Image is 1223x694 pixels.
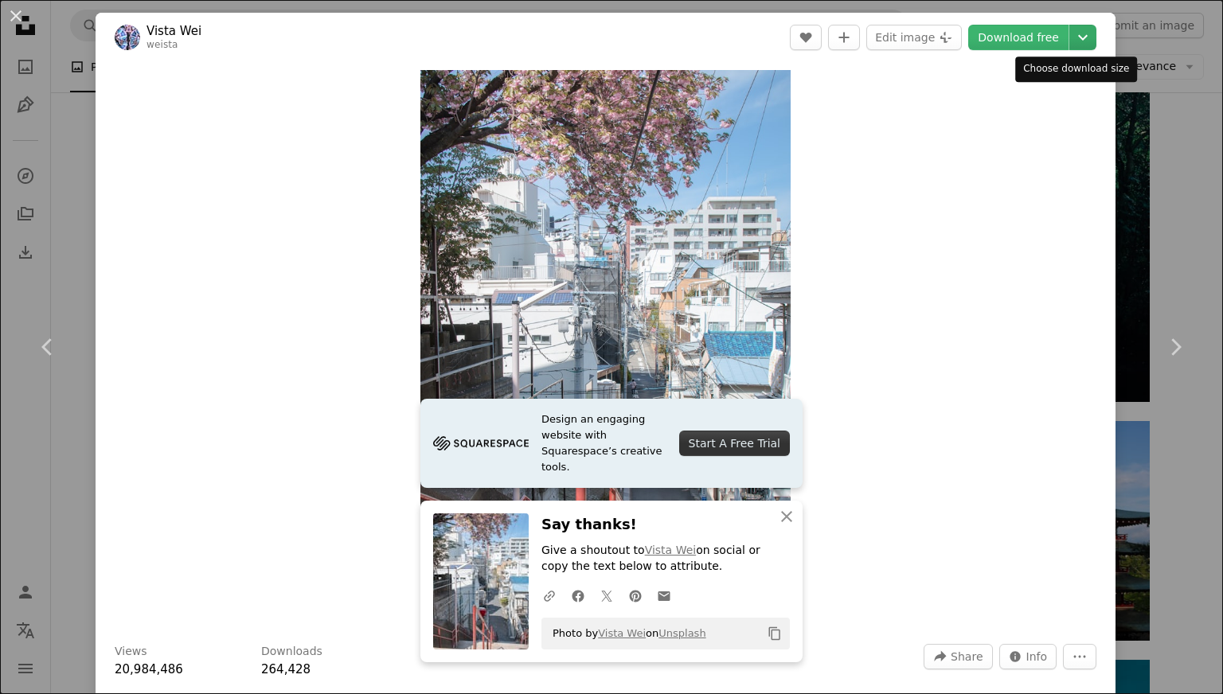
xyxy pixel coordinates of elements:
h3: Views [115,644,147,660]
img: Go to Vista Wei's profile [115,25,140,50]
button: Stats about this image [999,644,1057,669]
button: Edit image [866,25,962,50]
p: Give a shoutout to on social or copy the text below to attribute. [541,543,790,575]
a: Next [1127,271,1223,423]
a: Vista Wei [645,544,697,556]
div: Start A Free Trial [679,431,790,456]
span: Design an engaging website with Squarespace’s creative tools. [541,411,666,475]
span: 264,428 [261,662,311,676]
a: Share over email [650,579,678,611]
button: Choose download size [1069,25,1096,50]
a: Share on Twitter [592,579,621,611]
a: Download free [968,25,1069,50]
button: Copy to clipboard [761,620,788,647]
a: Share on Facebook [564,579,592,611]
a: Unsplash [658,627,705,639]
button: Zoom in on this image [420,70,791,625]
span: Photo by on [545,621,706,646]
h3: Say thanks! [541,513,790,536]
button: More Actions [1063,644,1096,669]
span: Info [1026,645,1048,669]
a: weista [147,39,178,50]
a: Vista Wei [598,627,646,639]
a: Design an engaging website with Squarespace’s creative tools.Start A Free Trial [420,399,803,488]
div: Choose download size [1015,57,1137,82]
a: Vista Wei [147,23,201,39]
img: red staircase bar handle [420,70,791,625]
img: file-1705255347840-230a6ab5bca9image [433,431,529,455]
button: Add to Collection [828,25,860,50]
span: 20,984,486 [115,662,183,676]
span: Share [951,645,983,669]
button: Share this image [924,644,992,669]
a: Share on Pinterest [621,579,650,611]
h3: Downloads [261,644,322,660]
button: Like [790,25,822,50]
